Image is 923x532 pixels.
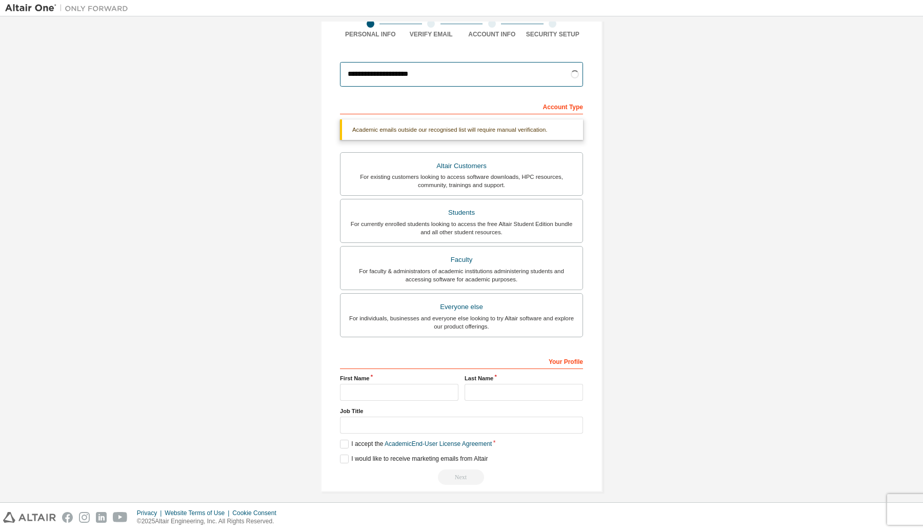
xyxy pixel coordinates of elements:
label: Job Title [340,407,583,415]
label: I would like to receive marketing emails from Altair [340,455,488,463]
div: For currently enrolled students looking to access the free Altair Student Edition bundle and all ... [347,220,576,236]
div: Website Terms of Use [165,509,232,517]
div: Students [347,206,576,220]
div: Account Info [461,30,523,38]
div: For faculty & administrators of academic institutions administering students and accessing softwa... [347,267,576,283]
img: linkedin.svg [96,512,107,523]
div: Faculty [347,253,576,267]
img: youtube.svg [113,512,128,523]
div: Altair Customers [347,159,576,173]
label: Last Name [465,374,583,382]
label: I accept the [340,440,492,448]
label: First Name [340,374,458,382]
div: Please wait while checking email ... [340,469,583,485]
img: facebook.svg [62,512,73,523]
div: For individuals, businesses and everyone else looking to try Altair software and explore our prod... [347,314,576,331]
div: For existing customers looking to access software downloads, HPC resources, community, trainings ... [347,173,576,189]
div: Cookie Consent [232,509,282,517]
div: Privacy [137,509,165,517]
p: © 2025 Altair Engineering, Inc. All Rights Reserved. [137,517,283,526]
div: Security Setup [523,30,584,38]
div: Verify Email [401,30,462,38]
img: instagram.svg [79,512,90,523]
div: Account Type [340,98,583,114]
div: Everyone else [347,300,576,314]
div: Your Profile [340,353,583,369]
a: Academic End-User License Agreement [385,440,492,447]
div: Personal Info [340,30,401,38]
div: Academic emails outside our recognised list will require manual verification. [340,119,583,140]
img: Altair One [5,3,133,13]
img: altair_logo.svg [3,512,56,523]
